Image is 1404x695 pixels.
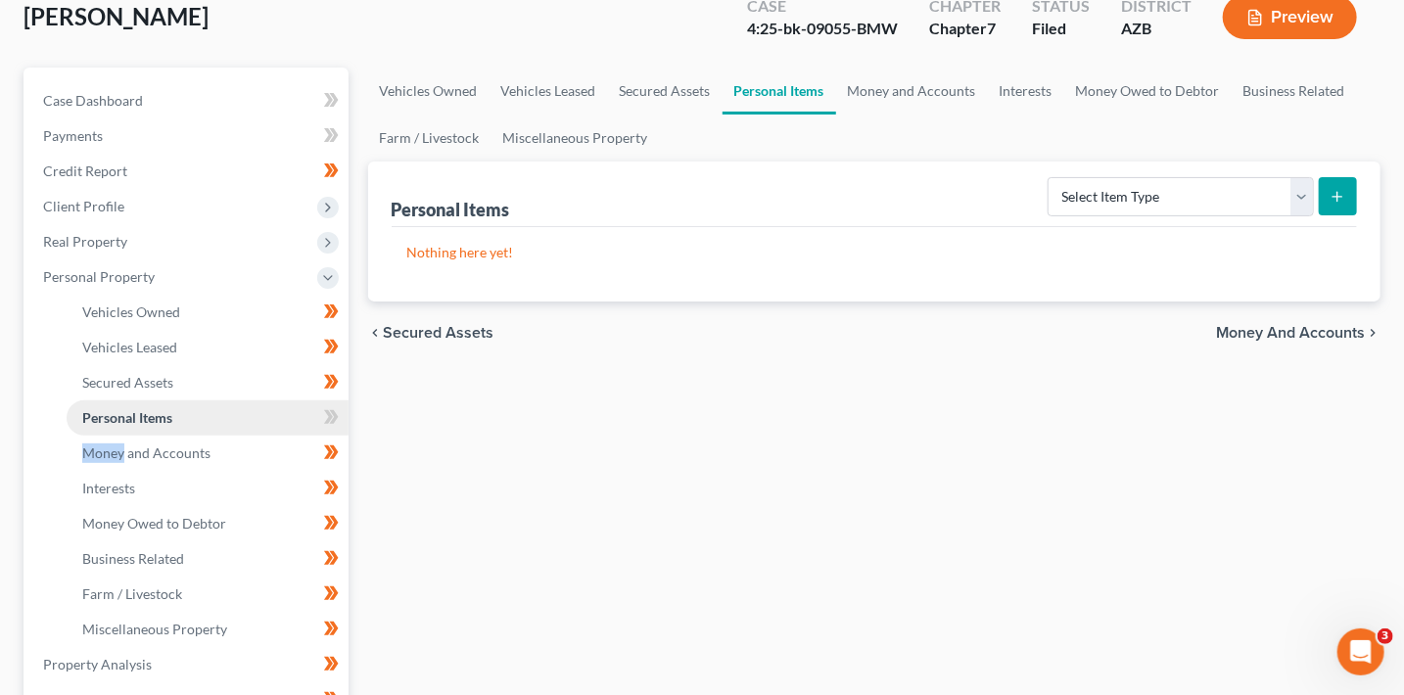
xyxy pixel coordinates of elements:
[407,243,1342,262] p: Nothing here yet!
[43,92,143,109] span: Case Dashboard
[43,233,127,250] span: Real Property
[43,656,152,672] span: Property Analysis
[929,18,1001,40] div: Chapter
[82,303,180,320] span: Vehicles Owned
[723,68,836,115] a: Personal Items
[1032,18,1090,40] div: Filed
[1378,628,1393,644] span: 3
[1232,68,1357,115] a: Business Related
[67,365,349,400] a: Secured Assets
[67,577,349,612] a: Farm / Livestock
[368,68,490,115] a: Vehicles Owned
[747,18,898,40] div: 4:25-bk-09055-BMW
[67,295,349,330] a: Vehicles Owned
[82,585,182,602] span: Farm / Livestock
[987,19,996,37] span: 7
[67,436,349,471] a: Money and Accounts
[43,127,103,144] span: Payments
[23,2,209,30] span: [PERSON_NAME]
[1121,18,1192,40] div: AZB
[82,374,173,391] span: Secured Assets
[67,612,349,647] a: Miscellaneous Property
[368,115,491,162] a: Farm / Livestock
[27,154,349,189] a: Credit Report
[43,198,124,214] span: Client Profile
[67,400,349,436] a: Personal Items
[491,115,660,162] a: Miscellaneous Property
[392,198,510,221] div: Personal Items
[82,480,135,496] span: Interests
[1337,628,1384,675] iframe: Intercom live chat
[1064,68,1232,115] a: Money Owed to Debtor
[82,339,177,355] span: Vehicles Leased
[836,68,988,115] a: Money and Accounts
[67,330,349,365] a: Vehicles Leased
[1216,325,1381,341] button: Money and Accounts chevron_right
[988,68,1064,115] a: Interests
[82,550,184,567] span: Business Related
[43,268,155,285] span: Personal Property
[43,162,127,179] span: Credit Report
[82,409,172,426] span: Personal Items
[67,541,349,577] a: Business Related
[27,83,349,118] a: Case Dashboard
[27,647,349,682] a: Property Analysis
[82,621,227,637] span: Miscellaneous Property
[490,68,608,115] a: Vehicles Leased
[1216,325,1365,341] span: Money and Accounts
[67,506,349,541] a: Money Owed to Debtor
[1365,325,1381,341] i: chevron_right
[27,118,349,154] a: Payments
[608,68,723,115] a: Secured Assets
[384,325,494,341] span: Secured Assets
[67,471,349,506] a: Interests
[368,325,384,341] i: chevron_left
[82,515,226,532] span: Money Owed to Debtor
[368,325,494,341] button: chevron_left Secured Assets
[82,444,211,461] span: Money and Accounts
